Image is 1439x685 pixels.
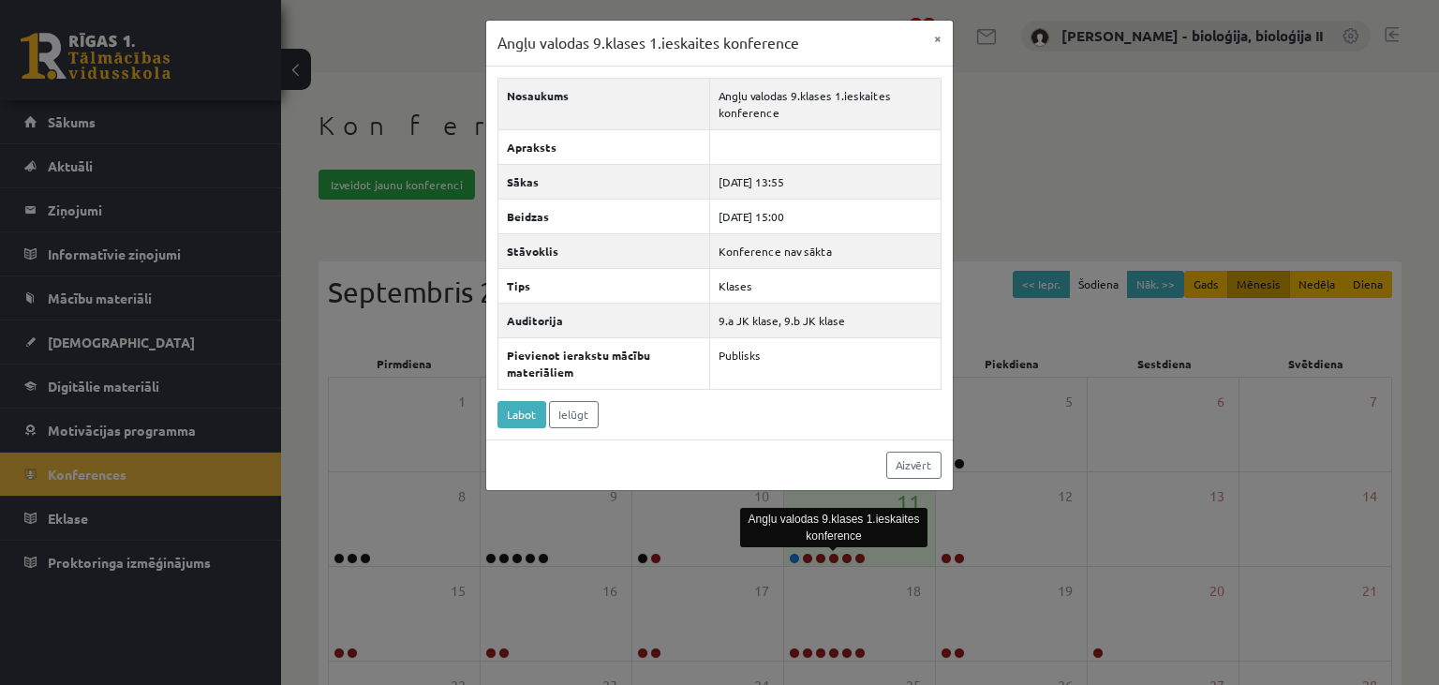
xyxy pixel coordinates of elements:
th: Apraksts [498,129,710,164]
th: Sākas [498,164,710,199]
td: 9.a JK klase, 9.b JK klase [709,303,941,337]
div: Angļu valodas 9.klases 1.ieskaites konference [740,508,927,547]
th: Auditorija [498,303,710,337]
td: Angļu valodas 9.klases 1.ieskaites konference [709,78,941,129]
th: Tips [498,268,710,303]
td: [DATE] 15:00 [709,199,941,233]
th: Stāvoklis [498,233,710,268]
td: Publisks [709,337,941,389]
th: Nosaukums [498,78,710,129]
h3: Angļu valodas 9.klases 1.ieskaites konference [497,32,799,54]
td: Klases [709,268,941,303]
td: [DATE] 13:55 [709,164,941,199]
td: Konference nav sākta [709,233,941,268]
a: Labot [497,401,546,428]
a: Ielūgt [549,401,599,428]
button: × [923,21,953,56]
a: Aizvērt [886,452,942,479]
th: Pievienot ierakstu mācību materiāliem [498,337,710,389]
th: Beidzas [498,199,710,233]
